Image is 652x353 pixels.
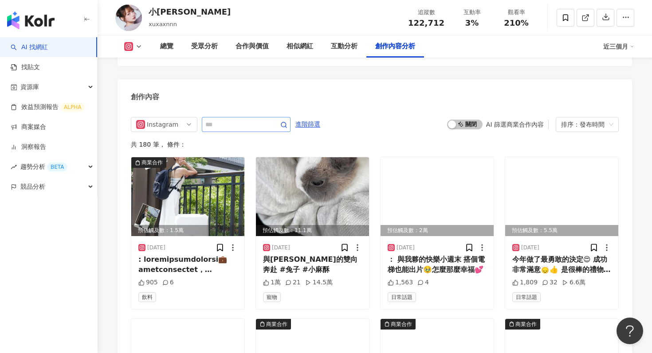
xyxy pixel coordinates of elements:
div: 共 180 筆 ， 條件： [131,141,619,148]
div: [DATE] [521,244,539,252]
span: 進階篩選 [295,117,320,132]
div: 創作內容 [131,92,159,102]
div: 商業合作 [515,320,537,329]
a: searchAI 找網紅 [11,43,48,52]
div: post-image預估觸及數：2萬 [381,157,494,236]
div: 6 [162,278,174,287]
div: 1,809 [512,278,538,287]
div: 互動率 [455,8,489,17]
span: 資源庫 [20,77,39,97]
a: 商案媒合 [11,123,46,132]
img: post-image [256,157,369,236]
span: 飲料 [138,292,156,302]
img: KOL Avatar [115,4,142,31]
div: 排序：發布時間 [561,117,605,132]
div: [DATE] [397,244,415,252]
div: 4 [417,278,429,287]
div: 小[PERSON_NAME] [149,6,231,17]
div: 預估觸及數：5.5萬 [505,225,618,236]
span: 寵物 [263,292,281,302]
span: 趨勢分析 [20,157,67,177]
div: post-image商業合作預估觸及數：1.5萬 [131,157,244,236]
div: 創作內容分析 [375,41,415,52]
div: 預估觸及數：1.5萬 [131,225,244,236]
div: 觀看率 [499,8,533,17]
span: rise [11,164,17,170]
div: 14.5萬 [305,278,333,287]
div: 近三個月 [603,39,634,54]
div: 商業合作 [391,320,412,329]
span: 競品分析 [20,177,45,197]
div: 905 [138,278,158,287]
div: 追蹤數 [408,8,444,17]
div: 合作與價值 [236,41,269,52]
div: 預估觸及數：11.1萬 [256,225,369,236]
div: [DATE] [147,244,165,252]
div: 與[PERSON_NAME]的雙向奔赴 #兔子 #小麻酥 [263,255,362,275]
div: : loremipsumdolorsi💼 ametconsectet，adipiscingelitseddo🤩 eiu @temporincidid UTLAboreetdOLORemagnaa... [138,255,237,275]
div: AI 篩選商業合作內容 [486,121,544,128]
div: 相似網紅 [287,41,313,52]
div: post-image預估觸及數：5.5萬 [505,157,618,236]
div: 21 [285,278,301,287]
a: 找貼文 [11,63,40,72]
div: 受眾分析 [191,41,218,52]
div: 互動分析 [331,41,357,52]
div: BETA [47,163,67,171]
div: 32 [542,278,558,287]
div: 商業合作 [141,158,163,167]
span: 日常話題 [512,292,541,302]
div: 商業合作 [266,320,287,329]
span: 3% [465,19,479,27]
span: xuxaxnnn [149,21,177,27]
div: 預估觸及數：2萬 [381,225,494,236]
img: post-image [505,157,618,236]
div: Instagram [147,117,176,132]
div: 總覽 [160,41,173,52]
div: ： 與我夥的快樂小週末 搭個電梯也能出片🥹怎麼那麼幸福💕 [388,255,487,275]
span: 122,712 [408,18,444,27]
button: 進階篩選 [295,117,321,131]
img: post-image [381,157,494,236]
div: [DATE] [272,244,290,252]
img: post-image [131,157,244,236]
div: 6.6萬 [562,278,585,287]
iframe: Help Scout Beacon - Open [617,318,643,344]
a: 洞察報告 [11,143,46,151]
div: 1萬 [263,278,281,287]
div: 1,563 [388,278,413,287]
span: 210% [504,19,529,27]
div: 今年做了最勇敢的決定😍 成功非常滿意🙂‍↕️👍 是很棒的禮物🎁 [512,255,611,275]
a: 效益預測報告ALPHA [11,103,85,112]
div: post-image預估觸及數：11.1萬 [256,157,369,236]
img: logo [7,12,55,29]
span: 日常話題 [388,292,416,302]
